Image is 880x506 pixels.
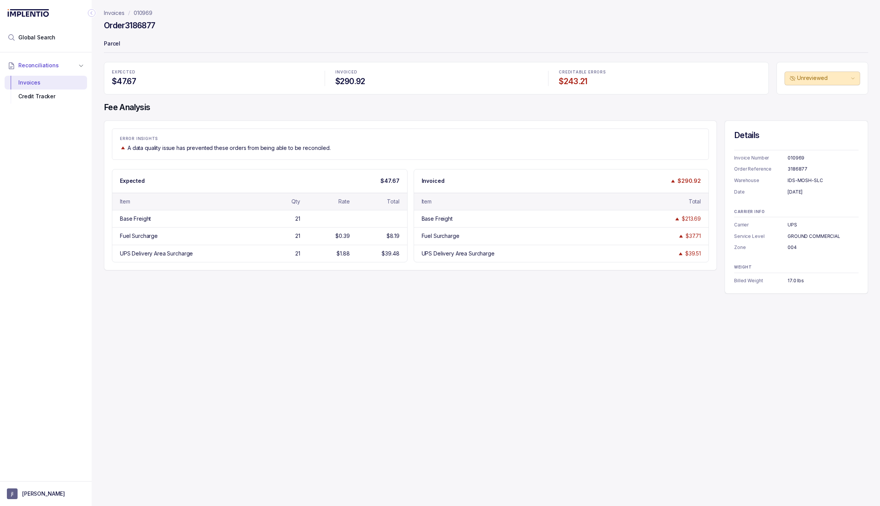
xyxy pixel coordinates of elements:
[734,277,788,285] p: Billed Weight
[295,232,300,240] div: 21
[87,8,96,18] div: Collapse Icon
[678,233,684,239] img: trend image
[788,188,859,196] div: [DATE]
[112,70,314,75] p: EXPECTED
[380,177,399,185] p: $47.67
[685,250,701,257] div: $39.51
[682,215,701,223] div: $213.69
[422,215,453,223] div: Base Freight
[734,210,859,214] p: CARRIER INFO
[788,165,859,173] div: 3186877
[120,198,130,205] div: Item
[335,70,537,75] p: INVOICED
[18,62,59,69] span: Reconciliations
[11,89,81,103] div: Credit Tracker
[120,145,126,151] img: trend image
[686,232,701,240] div: $37.71
[295,250,300,257] div: 21
[5,74,87,105] div: Reconciliations
[689,198,701,205] div: Total
[559,76,761,87] h4: $243.21
[678,251,684,257] img: trend image
[104,9,152,17] nav: breadcrumb
[788,244,859,251] div: 004
[18,34,55,41] span: Global Search
[422,232,459,240] div: Fuel Surcharge
[670,178,676,184] img: trend image
[5,57,87,74] button: Reconciliations
[120,250,193,257] div: UPS Delivery Area Surcharge
[734,165,788,173] p: Order Reference
[422,177,445,185] p: Invoiced
[336,250,349,257] div: $1.88
[120,232,158,240] div: Fuel Surcharge
[104,37,868,52] p: Parcel
[387,198,399,205] div: Total
[734,177,788,184] p: Warehouse
[788,154,859,162] div: 010969
[559,70,761,75] p: CREDITABLE ERRORS
[22,490,65,498] p: [PERSON_NAME]
[104,102,868,113] h4: Fee Analysis
[134,9,152,17] a: 010969
[734,221,788,229] p: Carrier
[120,137,701,141] p: ERROR INSIGHTS
[112,76,314,87] h4: $47.67
[788,277,859,285] div: 17.0 lbs
[104,9,125,17] a: Invoices
[674,216,680,222] img: trend image
[291,198,300,205] div: Qty
[785,72,860,85] button: Unreviewed
[382,250,399,257] div: $39.48
[797,74,849,82] p: Unreviewed
[422,250,495,257] div: UPS Delivery Area Surcharge
[335,232,349,240] div: $0.39
[7,488,85,499] button: User initials[PERSON_NAME]
[128,144,331,152] p: A data quality issue has prevented these orders from being able to be reconciled.
[104,20,155,31] h4: Order 3186877
[734,154,788,162] p: Invoice Number
[335,76,537,87] h4: $290.92
[120,177,145,185] p: Expected
[734,188,788,196] p: Date
[788,177,859,184] div: IDS-MOSH-SLC
[734,244,788,251] p: Zone
[734,265,859,270] p: WEIGHT
[788,233,859,240] div: GROUND COMMERCIAL
[734,130,859,141] h4: Details
[678,177,701,185] p: $290.92
[11,76,81,89] div: Invoices
[120,215,151,223] div: Base Freight
[338,198,349,205] div: Rate
[387,232,399,240] div: $8.19
[422,198,432,205] div: Item
[295,215,300,223] div: 21
[734,233,788,240] p: Service Level
[7,488,18,499] span: User initials
[788,221,859,229] div: UPS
